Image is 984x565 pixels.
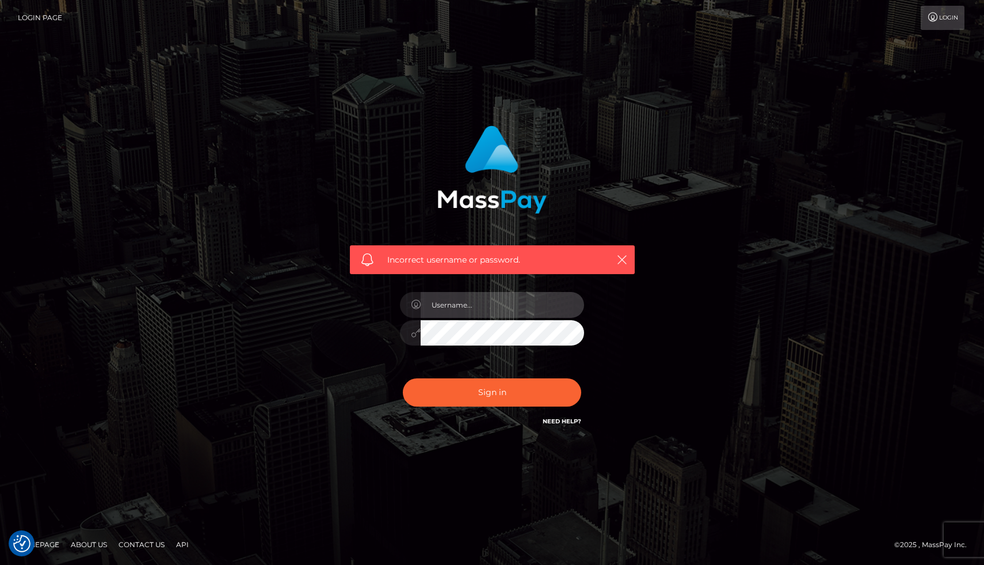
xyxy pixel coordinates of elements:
div: © 2025 , MassPay Inc. [894,539,975,551]
a: Need Help? [543,418,581,425]
input: Username... [421,292,584,318]
button: Sign in [403,378,581,407]
a: About Us [66,536,112,553]
img: Revisit consent button [13,535,30,552]
a: API [171,536,193,553]
a: Login Page [18,6,62,30]
img: MassPay Login [437,126,547,214]
span: Incorrect username or password. [387,254,597,266]
button: Consent Preferences [13,535,30,552]
a: Contact Us [114,536,169,553]
a: Homepage [13,536,64,553]
a: Login [921,6,964,30]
